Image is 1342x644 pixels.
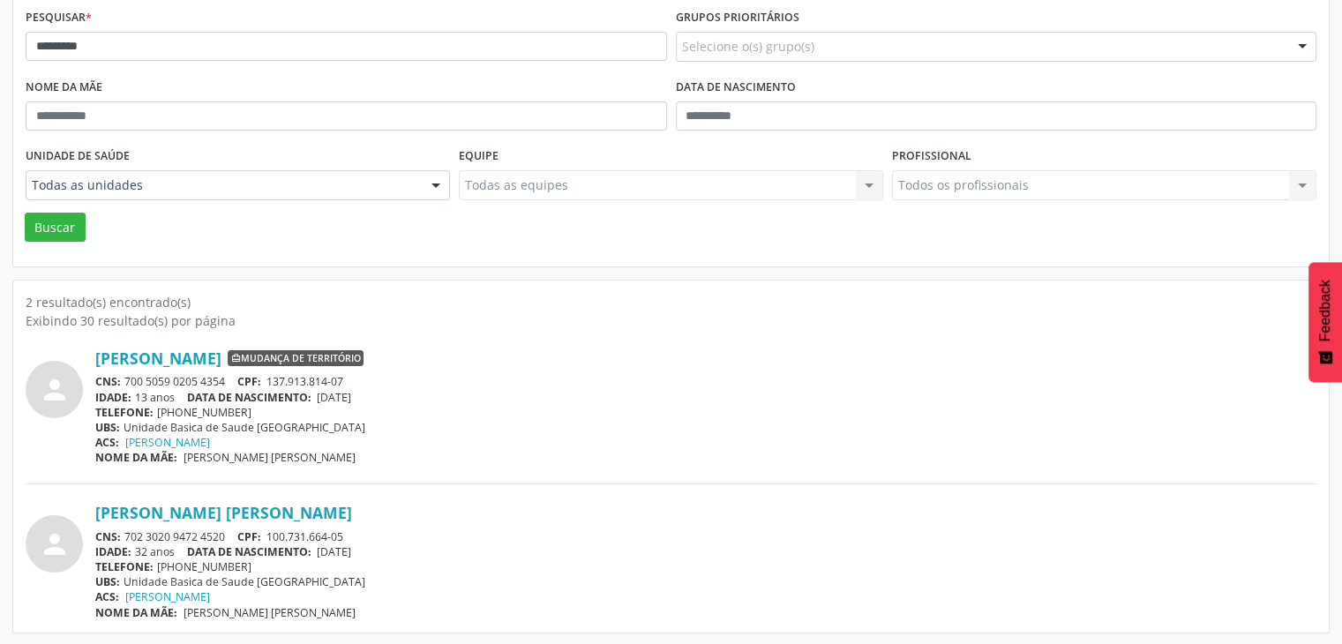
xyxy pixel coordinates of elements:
[187,544,311,559] span: DATA DE NASCIMENTO:
[95,503,352,522] a: [PERSON_NAME] [PERSON_NAME]
[26,74,102,101] label: Nome da mãe
[39,374,71,406] i: person
[26,4,92,32] label: Pesquisar
[95,405,1316,420] div: [PHONE_NUMBER]
[237,529,261,544] span: CPF:
[95,374,121,389] span: CNS:
[95,605,177,620] span: NOME DA MÃE:
[95,544,131,559] span: IDADE:
[1308,262,1342,382] button: Feedback - Mostrar pesquisa
[32,176,414,194] span: Todas as unidades
[39,528,71,560] i: person
[26,293,1316,311] div: 2 resultado(s) encontrado(s)
[26,311,1316,330] div: Exibindo 30 resultado(s) por página
[676,74,796,101] label: Data de nascimento
[95,544,1316,559] div: 32 anos
[95,420,120,435] span: UBS:
[184,605,356,620] span: [PERSON_NAME] [PERSON_NAME]
[95,374,1316,389] div: 700 5059 0205 4354
[95,348,221,368] a: [PERSON_NAME]
[95,529,1316,544] div: 702 3020 9472 4520
[95,589,119,604] span: ACS:
[892,143,971,170] label: Profissional
[1317,280,1333,341] span: Feedback
[459,143,499,170] label: Equipe
[95,559,1316,574] div: [PHONE_NUMBER]
[95,390,1316,405] div: 13 anos
[95,450,177,465] span: NOME DA MÃE:
[26,143,130,170] label: Unidade de saúde
[317,390,351,405] span: [DATE]
[228,350,364,366] span: Mudança de território
[682,37,814,56] span: Selecione o(s) grupo(s)
[95,405,154,420] span: TELEFONE:
[184,450,356,465] span: [PERSON_NAME] [PERSON_NAME]
[95,529,121,544] span: CNS:
[317,544,351,559] span: [DATE]
[187,390,311,405] span: DATA DE NASCIMENTO:
[266,529,343,544] span: 100.731.664-05
[266,374,343,389] span: 137.913.814-07
[95,435,119,450] span: ACS:
[237,374,261,389] span: CPF:
[95,559,154,574] span: TELEFONE:
[676,4,799,32] label: Grupos prioritários
[95,574,120,589] span: UBS:
[95,420,1316,435] div: Unidade Basica de Saude [GEOGRAPHIC_DATA]
[25,213,86,243] button: Buscar
[95,390,131,405] span: IDADE:
[125,589,210,604] a: [PERSON_NAME]
[125,435,210,450] a: [PERSON_NAME]
[95,574,1316,589] div: Unidade Basica de Saude [GEOGRAPHIC_DATA]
